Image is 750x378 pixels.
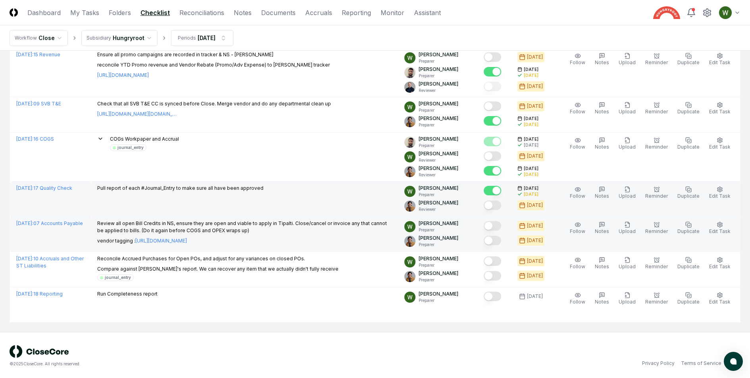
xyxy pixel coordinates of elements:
a: Notes [234,8,252,17]
p: Pull report of each #Journal_Entry to make sure all have been approved [97,185,263,192]
a: [DATE]:16 COGS [16,136,54,142]
a: Terms of Service [681,360,721,367]
p: Preparer [419,277,458,283]
button: Periods[DATE] [171,30,233,46]
button: Reminder [644,100,669,117]
img: Logo [10,8,18,17]
div: [DATE] [527,83,543,90]
span: Edit Task [709,109,731,115]
button: Reminder [644,136,669,152]
button: Notes [593,51,611,68]
span: Duplicate [677,59,700,65]
a: [DATE]:17 Quality Check [16,185,72,191]
button: Duplicate [676,290,701,307]
button: Reminder [644,185,669,201]
button: Duplicate [676,185,701,201]
button: Edit Task [708,185,732,201]
img: d09822cc-9b6d-4858-8d66-9570c114c672_214030b4-299a-48fd-ad93-fc7c7aef54c6.png [404,137,415,148]
p: Check that all SVB T&E CC is synced before Close. Merge vendor and do any departmental clean up [97,100,331,107]
span: Upload [619,299,636,305]
button: Mark complete [484,52,501,62]
p: [PERSON_NAME] [419,255,458,262]
button: Notes [593,220,611,237]
p: [PERSON_NAME] [419,165,458,172]
button: Edit Task [708,100,732,117]
span: Reminder [645,59,668,65]
button: Follow [568,51,587,68]
a: My Tasks [70,8,99,17]
span: [DATE] [524,185,538,191]
div: [DATE] [527,53,543,61]
button: Edit Task [708,290,732,307]
p: [PERSON_NAME] [419,235,458,242]
img: ACg8ocIj8Ed1971QfF93IUVvJX6lPm3y0CRToLvfAg4p8TYQk6NAZIo=s96-c [404,200,415,212]
span: Reminder [645,109,668,115]
button: Mark complete [484,271,501,281]
button: Reminder [644,290,669,307]
button: atlas-launcher [724,352,743,371]
div: [DATE] [198,34,215,42]
div: [DATE] [524,73,538,78]
button: Duplicate [676,100,701,117]
p: [PERSON_NAME] [419,150,458,157]
button: Mark complete [484,186,501,195]
div: Subsidiary [87,34,111,42]
p: vendor tagging : [97,237,392,244]
nav: breadcrumb [10,30,233,46]
a: [DATE]:09 SVB T&E [16,101,61,107]
span: Edit Task [709,263,731,269]
button: Reminder [644,255,669,272]
button: Reminder [644,51,669,68]
p: reconcile YTD Promo revenue and Vendor Rebate (Promo/Adv Expense) to [PERSON_NAME] tracker [97,61,330,69]
button: Mark complete [484,166,501,176]
a: Privacy Policy [642,360,675,367]
button: Mark complete [484,256,501,266]
span: Upload [619,228,636,234]
button: Edit Task [708,220,732,237]
p: Preparer [419,58,458,64]
button: Mark complete [484,116,501,126]
img: ACg8ocIK_peNeqvot3Ahh9567LsVhi0q3GD2O_uFDzmfmpbAfkCWeQ=s96-c [719,6,732,19]
span: Notes [595,263,609,269]
span: Upload [619,144,636,150]
button: Duplicate [676,220,701,237]
span: [DATE] [524,136,538,142]
button: Upload [617,51,637,68]
span: Edit Task [709,144,731,150]
img: d09822cc-9b6d-4858-8d66-9570c114c672_214030b4-299a-48fd-ad93-fc7c7aef54c6.png [404,67,415,78]
p: Preparer [419,298,458,304]
span: Duplicate [677,193,700,199]
a: [URL][DOMAIN_NAME][DOMAIN_NAME] [97,111,177,118]
span: Reminder [645,299,668,305]
span: Follow [570,193,585,199]
p: Run Completeness report [97,290,158,298]
div: [DATE] [527,103,543,110]
span: [DATE] : [16,220,33,226]
button: Follow [568,290,587,307]
a: [URL][DOMAIN_NAME] [135,237,187,244]
button: Duplicate [676,136,701,152]
span: [DATE] : [16,101,33,107]
p: Preparer [419,192,458,198]
div: [DATE] [527,237,543,244]
p: COGs Workpaper and Accrual [110,136,179,143]
span: Notes [595,228,609,234]
button: Mark complete [484,67,501,76]
button: Notes [593,185,611,201]
span: Edit Task [709,228,731,234]
span: Duplicate [677,144,700,150]
button: Duplicate [676,255,701,272]
span: Reminder [645,263,668,269]
a: [DATE]:15 Revenue [16,52,60,57]
a: Accruals [305,8,332,17]
img: ACg8ocIK_peNeqvot3Ahh9567LsVhi0q3GD2O_uFDzmfmpbAfkCWeQ=s96-c [404,151,415,162]
p: Reviewer [419,157,458,163]
span: [DATE] : [16,291,33,297]
div: [DATE] [527,222,543,229]
p: Preparer [419,227,458,233]
span: Follow [570,263,585,269]
a: [URL][DOMAIN_NAME] [97,72,149,79]
span: [DATE] [524,116,538,122]
button: Upload [617,100,637,117]
button: Notes [593,100,611,117]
